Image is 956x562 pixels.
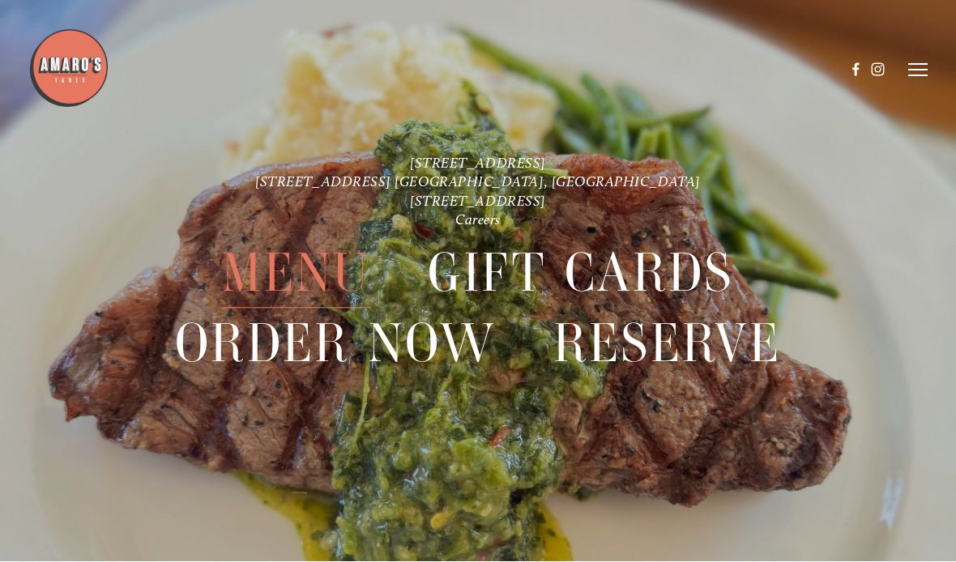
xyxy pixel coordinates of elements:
span: Menu [222,240,370,309]
img: Amaro's Table [28,28,109,109]
span: Order Now [175,309,496,379]
span: Gift Cards [428,240,733,309]
a: Order Now [175,309,496,378]
span: Reserve [553,309,781,379]
a: Menu [222,240,370,309]
a: [STREET_ADDRESS] [GEOGRAPHIC_DATA], [GEOGRAPHIC_DATA] [255,174,701,191]
a: Gift Cards [428,240,733,309]
a: Reserve [553,309,781,378]
a: [STREET_ADDRESS] [410,193,546,210]
a: [STREET_ADDRESS] [410,155,546,172]
a: Careers [455,212,501,229]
